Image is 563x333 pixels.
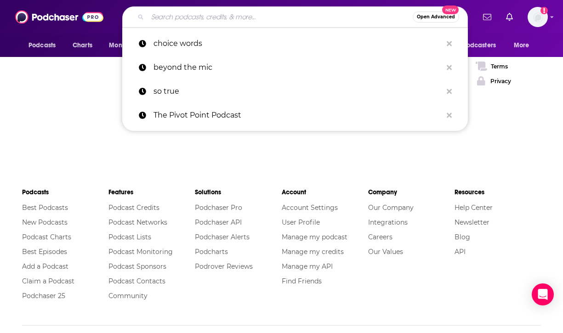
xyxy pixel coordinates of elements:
[108,218,167,226] a: Podcast Networks
[455,203,493,212] a: Help Center
[22,37,68,54] button: open menu
[15,8,103,26] img: Podchaser - Follow, Share and Rate Podcasts
[195,262,253,271] a: Podrover Reviews
[73,39,92,52] span: Charts
[452,39,496,52] span: For Podcasters
[455,233,470,241] a: Blog
[28,39,56,52] span: Podcasts
[528,7,548,27] img: User Profile
[368,184,455,200] li: Company
[154,103,442,127] p: The Pivot Point Podcast
[368,233,392,241] a: Careers
[154,79,442,103] p: so true
[108,233,151,241] a: Podcast Lists
[282,262,333,271] a: Manage my API
[102,37,154,54] button: open menu
[528,7,548,27] span: Logged in as jennevievef
[368,203,414,212] a: Our Company
[195,203,242,212] a: Podchaser Pro
[195,218,242,226] a: Podchaser API
[154,56,442,79] p: beyond the mic
[455,184,541,200] li: Resources
[282,277,322,285] a: Find Friends
[455,218,489,226] a: Newsletter
[455,248,466,256] a: API
[540,7,548,14] svg: Add a profile image
[109,39,142,52] span: Monitoring
[108,203,159,212] a: Podcast Credits
[154,32,442,56] p: choice words
[502,9,517,25] a: Show notifications dropdown
[122,32,468,56] a: choice words
[282,218,320,226] a: User Profile
[22,262,68,271] a: Add a Podcast
[417,15,455,19] span: Open Advanced
[282,233,347,241] a: Manage my podcast
[368,218,408,226] a: Integrations
[282,248,344,256] a: Manage my credits
[195,248,228,256] a: Podcharts
[108,277,165,285] a: Podcast Contacts
[491,63,508,70] div: Terms
[514,39,529,52] span: More
[528,7,548,27] button: Show profile menu
[22,277,74,285] a: Claim a Podcast
[122,79,468,103] a: so true
[479,9,495,25] a: Show notifications dropdown
[22,184,108,200] li: Podcasts
[22,248,67,256] a: Best Episodes
[413,11,459,23] button: Open AdvancedNew
[108,262,166,271] a: Podcast Sponsors
[108,248,173,256] a: Podcast Monitoring
[195,233,250,241] a: Podchaser Alerts
[108,292,148,300] a: Community
[446,37,509,54] button: open menu
[22,203,68,212] a: Best Podcasts
[22,292,65,300] a: Podchaser 25
[507,37,541,54] button: open menu
[148,10,413,24] input: Search podcasts, credits, & more...
[442,6,459,14] span: New
[282,184,368,200] li: Account
[108,184,195,200] li: Features
[532,283,554,305] div: Open Intercom Messenger
[67,37,98,54] a: Charts
[476,61,541,72] a: Terms
[476,76,541,87] a: Privacy
[122,6,468,28] div: Search podcasts, credits, & more...
[22,233,71,241] a: Podcast Charts
[282,203,338,212] a: Account Settings
[122,103,468,127] a: The Pivot Point Podcast
[22,218,68,226] a: New Podcasts
[195,184,281,200] li: Solutions
[368,248,403,256] a: Our Values
[490,78,511,85] div: Privacy
[122,56,468,79] a: beyond the mic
